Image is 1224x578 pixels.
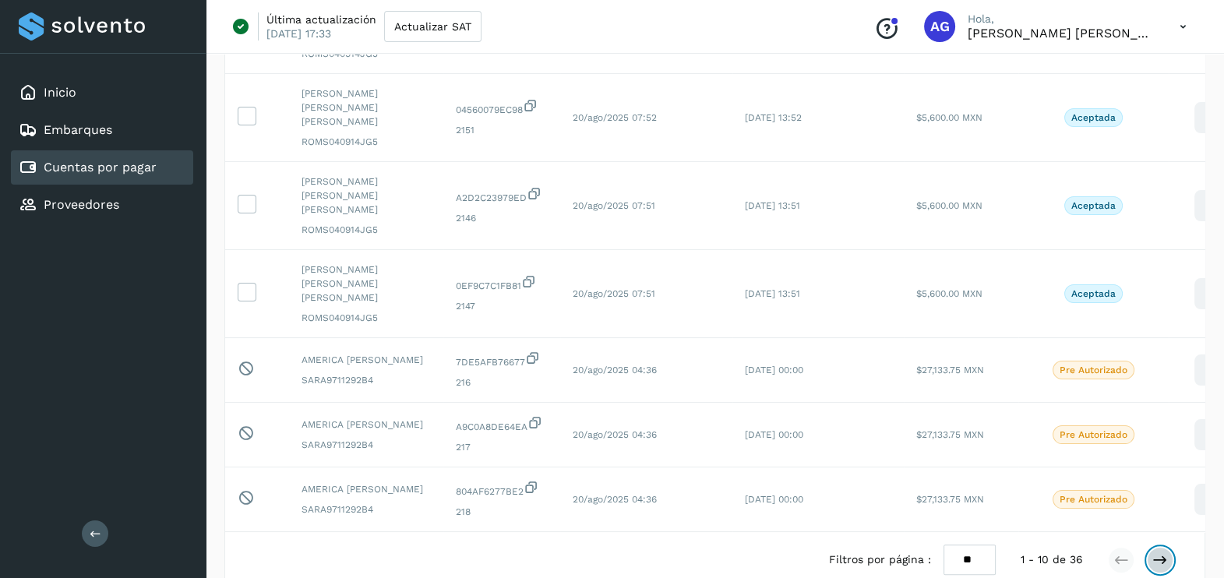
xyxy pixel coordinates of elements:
[394,21,471,32] span: Actualizar SAT
[456,274,548,293] span: 0EF9C7C1FB81
[302,223,431,237] span: ROMS040914JG5
[456,480,548,499] span: 804AF6277BE2
[456,211,548,225] span: 2146
[456,123,548,137] span: 2151
[11,188,193,222] div: Proveedores
[44,197,119,212] a: Proveedores
[302,418,431,432] span: AMERICA [PERSON_NAME]
[968,26,1155,41] p: Abigail Gonzalez Leon
[44,122,112,137] a: Embarques
[456,440,548,454] span: 217
[266,26,331,41] p: [DATE] 17:33
[1060,494,1127,505] p: Pre Autorizado
[573,112,657,123] span: 20/ago/2025 07:52
[916,365,984,375] span: $27,133.75 MXN
[1071,112,1116,123] p: Aceptada
[302,373,431,387] span: SARA9711292B4
[302,438,431,452] span: SARA9711292B4
[573,200,655,211] span: 20/ago/2025 07:51
[11,113,193,147] div: Embarques
[1060,429,1127,440] p: Pre Autorizado
[968,12,1155,26] p: Hola,
[916,288,982,299] span: $5,600.00 MXN
[456,351,548,369] span: 7DE5AFB76677
[916,429,984,440] span: $27,133.75 MXN
[573,288,655,299] span: 20/ago/2025 07:51
[456,505,548,519] span: 218
[11,150,193,185] div: Cuentas por pagar
[302,86,431,129] span: [PERSON_NAME] [PERSON_NAME] [PERSON_NAME]
[456,186,548,205] span: A2D2C23979ED
[1071,288,1116,299] p: Aceptada
[456,98,548,117] span: 04560079EC98
[745,429,803,440] span: [DATE] 00:00
[573,429,657,440] span: 20/ago/2025 04:36
[573,365,657,375] span: 20/ago/2025 04:36
[573,494,657,505] span: 20/ago/2025 04:36
[916,112,982,123] span: $5,600.00 MXN
[266,12,376,26] p: Última actualización
[302,174,431,217] span: [PERSON_NAME] [PERSON_NAME] [PERSON_NAME]
[1021,552,1083,568] span: 1 - 10 de 36
[302,311,431,325] span: ROMS040914JG5
[916,200,982,211] span: $5,600.00 MXN
[302,482,431,496] span: AMERICA [PERSON_NAME]
[384,11,481,42] button: Actualizar SAT
[44,85,76,100] a: Inicio
[302,502,431,516] span: SARA9711292B4
[302,263,431,305] span: [PERSON_NAME] [PERSON_NAME] [PERSON_NAME]
[44,160,157,174] a: Cuentas por pagar
[456,299,548,313] span: 2147
[1060,365,1127,375] p: Pre Autorizado
[745,200,800,211] span: [DATE] 13:51
[745,288,800,299] span: [DATE] 13:51
[916,494,984,505] span: $27,133.75 MXN
[745,494,803,505] span: [DATE] 00:00
[456,375,548,389] span: 216
[302,47,431,61] span: ROMS040914JG5
[829,552,931,568] span: Filtros por página :
[456,415,548,434] span: A9C0A8DE64EA
[302,135,431,149] span: ROMS040914JG5
[745,365,803,375] span: [DATE] 00:00
[1071,200,1116,211] p: Aceptada
[11,76,193,110] div: Inicio
[745,112,802,123] span: [DATE] 13:52
[302,353,431,367] span: AMERICA [PERSON_NAME]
